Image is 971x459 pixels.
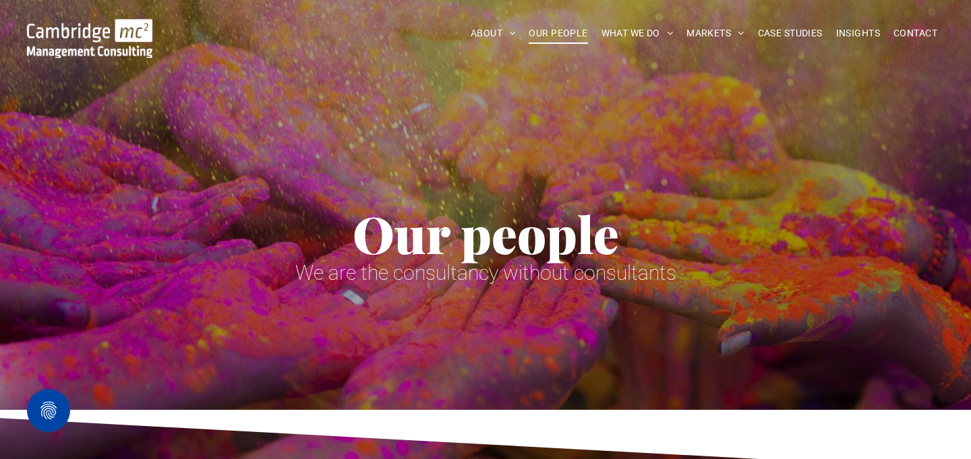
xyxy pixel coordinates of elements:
[295,261,676,284] span: We are the consultancy without consultants
[27,21,152,35] a: Your Business Transformed | Cambridge Management Consulting
[27,19,152,58] img: Go to Homepage
[595,23,680,44] a: WHAT WE DO
[751,23,829,44] a: CASE STUDIES
[680,23,751,44] a: MARKETS
[522,23,594,44] a: OUR PEOPLE
[887,23,944,44] a: CONTACT
[829,23,887,44] a: INSIGHTS
[353,200,619,267] span: Our people
[464,23,523,44] a: ABOUT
